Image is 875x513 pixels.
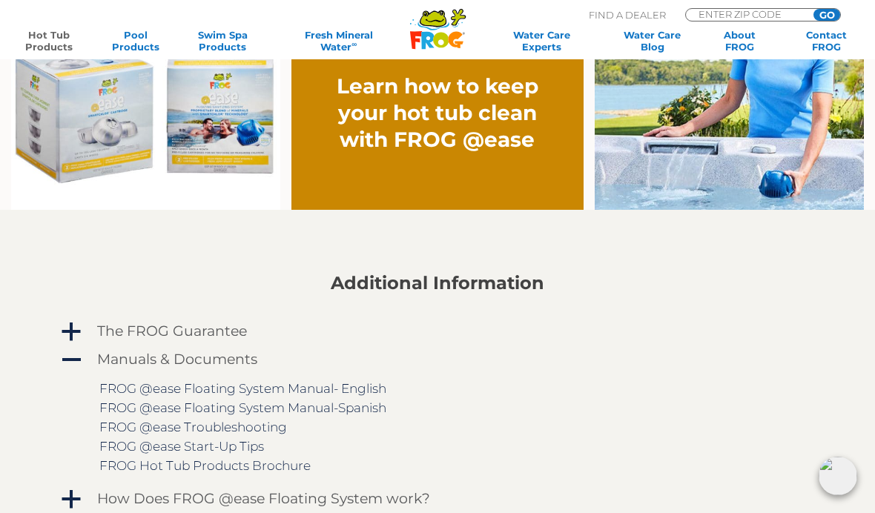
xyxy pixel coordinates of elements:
a: FROG @ease Floating System Manual-Spanish [99,400,386,415]
img: openIcon [819,457,857,495]
sup: ∞ [351,40,357,48]
h4: How Does FROG @ease Floating System work? [97,491,430,507]
h4: Manuals & Documents [97,351,257,368]
a: Fresh MineralWater∞ [276,29,402,53]
a: PoolProducts [102,29,169,53]
a: FROG Hot Tub Products Brochure [99,458,311,473]
h2: Learn how to keep your hot tub clean with FROG @ease [321,73,555,153]
a: Water CareExperts [484,29,599,53]
a: Swim SpaProducts [189,29,257,53]
h2: Additional Information [59,273,816,294]
input: Zip Code Form [697,9,797,19]
span: a [60,489,82,511]
a: Water CareBlog [618,29,686,53]
h4: The FROG Guarantee [97,323,247,340]
a: FROG @ease Start-Up Tips [99,439,264,454]
a: AboutFROG [706,29,773,53]
a: ContactFROG [793,29,860,53]
a: FROG @ease Floating System Manual- English [99,381,386,396]
a: Hot TubProducts [15,29,82,53]
a: FROG @ease Troubleshooting [99,420,287,434]
a: A Manuals & Documents [59,348,816,371]
a: a The FROG Guarantee [59,320,816,343]
a: a How Does FROG @ease Floating System work? [59,487,816,511]
span: a [60,321,82,343]
p: Find A Dealer [589,8,666,21]
span: A [60,349,82,371]
input: GO [813,9,840,21]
